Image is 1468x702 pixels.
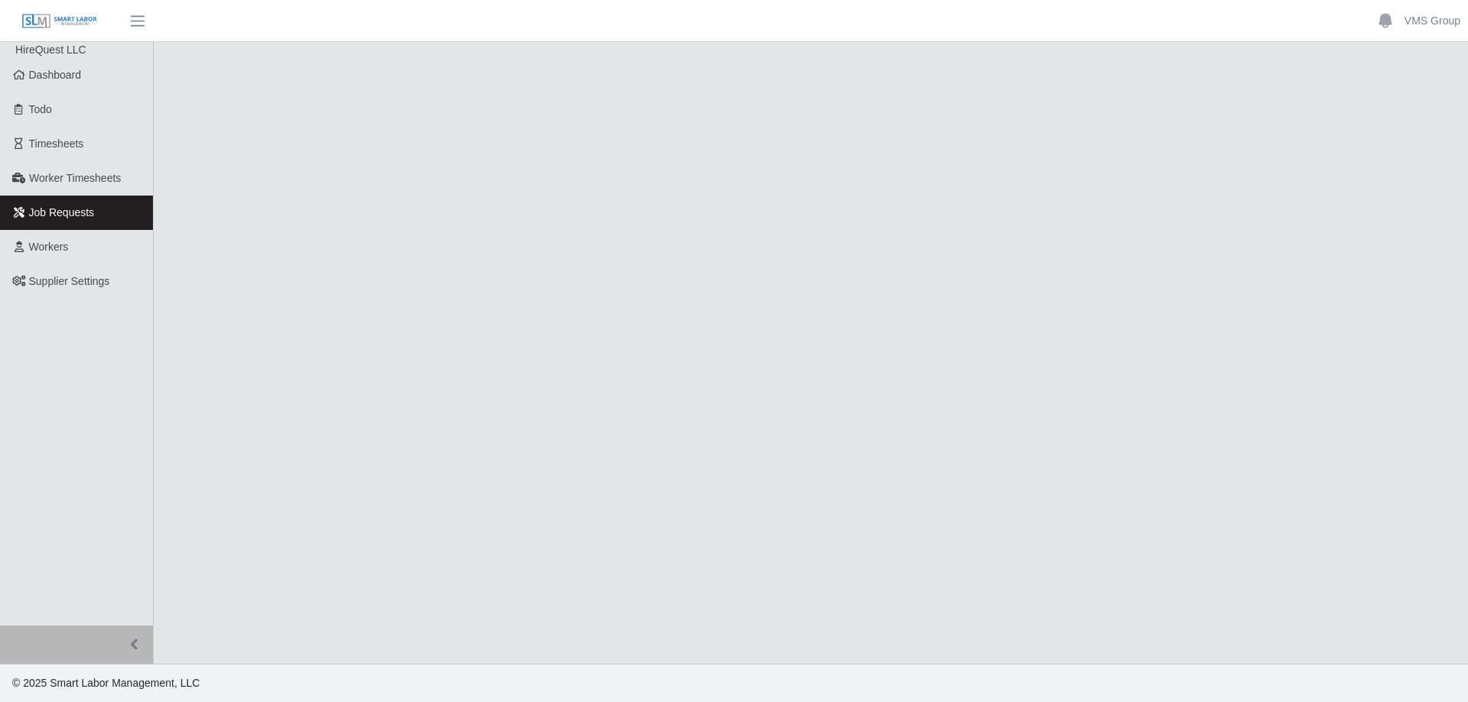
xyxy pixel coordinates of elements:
[29,69,82,81] span: Dashboard
[29,275,110,287] span: Supplier Settings
[12,677,200,689] span: © 2025 Smart Labor Management, LLC
[29,137,84,150] span: Timesheets
[21,13,98,30] img: SLM Logo
[29,241,69,253] span: Workers
[29,172,121,184] span: Worker Timesheets
[29,103,52,115] span: Todo
[1405,13,1460,29] a: VMS Group
[29,206,95,218] span: Job Requests
[15,44,86,56] span: HireQuest LLC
